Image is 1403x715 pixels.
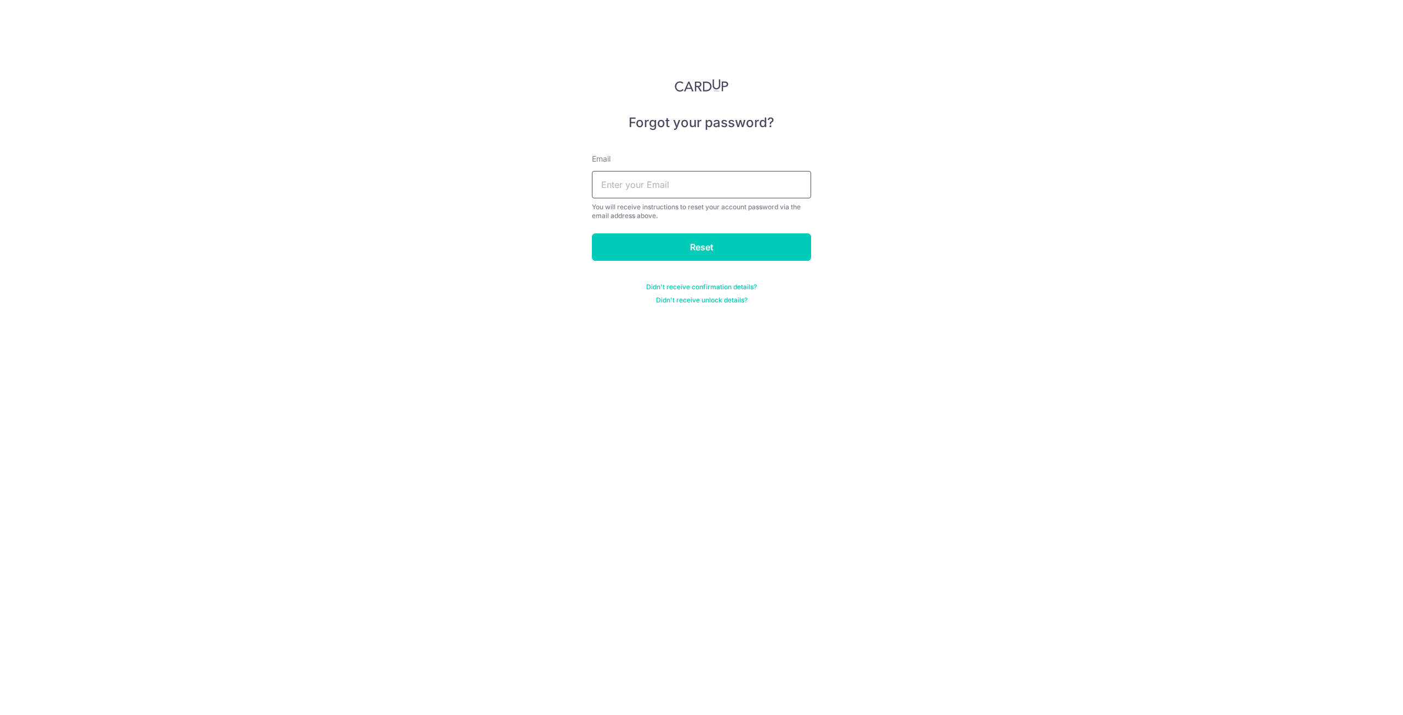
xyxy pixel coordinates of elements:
img: CardUp Logo [675,79,728,92]
a: Didn't receive unlock details? [656,296,748,305]
div: You will receive instructions to reset your account password via the email address above. [592,203,811,220]
a: Didn't receive confirmation details? [646,283,757,291]
h5: Forgot your password? [592,114,811,131]
input: Enter your Email [592,171,811,198]
label: Email [592,153,611,164]
input: Reset [592,233,811,261]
